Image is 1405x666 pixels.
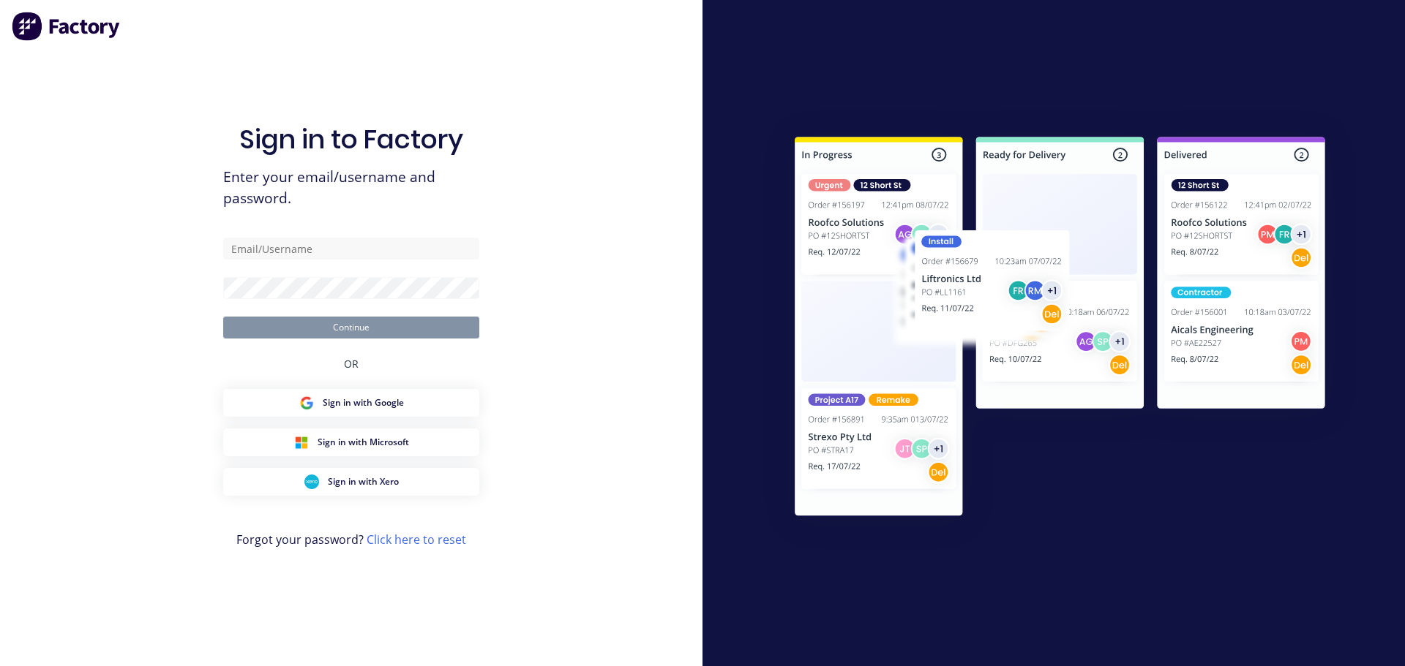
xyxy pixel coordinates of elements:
[12,12,121,41] img: Factory
[323,396,404,409] span: Sign in with Google
[223,468,479,496] button: Xero Sign inSign in with Xero
[763,107,1357,550] img: Sign in
[223,167,479,209] span: Enter your email/username and password.
[344,338,359,389] div: OR
[304,474,319,489] img: Xero Sign in
[223,317,479,338] button: Continue
[223,389,479,417] button: Google Sign inSign in with Google
[223,428,479,456] button: Microsoft Sign inSign in with Microsoft
[236,531,466,548] span: Forgot your password?
[328,475,399,488] span: Sign in with Xero
[223,238,479,260] input: Email/Username
[299,396,314,410] img: Google Sign in
[294,435,309,450] img: Microsoft Sign in
[367,531,466,548] a: Click here to reset
[239,124,463,155] h1: Sign in to Factory
[318,436,409,449] span: Sign in with Microsoft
